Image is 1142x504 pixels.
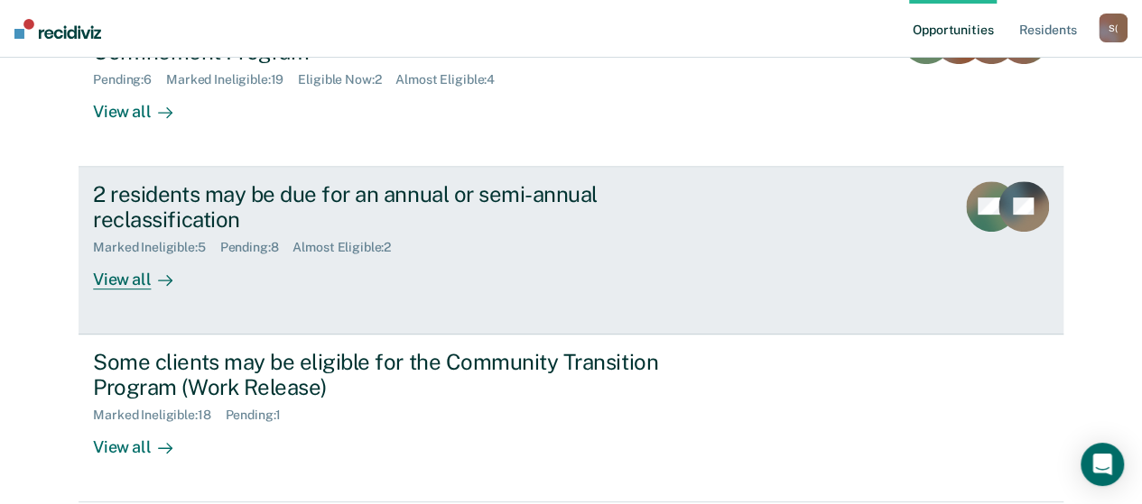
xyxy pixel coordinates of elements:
div: Pending : 1 [225,408,295,423]
div: 2 residents may be due for an annual or semi-annual reclassification [93,181,727,234]
div: Marked Ineligible : 18 [93,408,225,423]
div: S ( [1099,14,1128,42]
div: Some clients may be eligible for the Community Transition Program (Work Release) [93,349,727,401]
div: Pending : 6 [93,72,166,87]
div: Marked Ineligible : 5 [93,240,219,255]
div: Pending : 8 [220,240,293,255]
div: Almost Eligible : 4 [395,72,509,87]
img: Recidiviz [14,19,101,39]
div: Marked Ineligible : 19 [166,72,298,87]
div: View all [93,423,194,458]
div: View all [93,87,194,123]
div: View all [93,255,194,290]
div: Eligible Now : 2 [298,72,395,87]
div: Open Intercom Messenger [1081,443,1124,486]
button: S( [1099,14,1128,42]
div: Almost Eligible : 2 [292,240,405,255]
a: 2 residents may be due for an annual or semi-annual reclassificationMarked Ineligible:5Pending:8A... [79,167,1063,334]
a: Some clients may be eligible for the Community Transition Program (Work Release)Marked Ineligible... [79,334,1063,502]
